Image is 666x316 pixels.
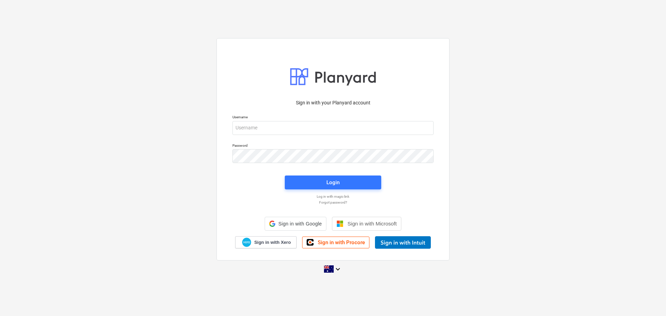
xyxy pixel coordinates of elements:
[229,200,437,205] a: Forgot password?
[235,236,297,248] a: Sign in with Xero
[229,194,437,199] a: Log in with magic link
[232,121,434,135] input: Username
[334,265,342,273] i: keyboard_arrow_down
[265,217,326,231] div: Sign in with Google
[285,176,381,189] button: Login
[232,99,434,106] p: Sign in with your Planyard account
[326,178,340,187] div: Login
[318,239,365,246] span: Sign in with Procore
[242,238,251,247] img: Xero logo
[232,143,434,149] p: Password
[302,237,369,248] a: Sign in with Procore
[254,239,291,246] span: Sign in with Xero
[348,221,397,227] span: Sign in with Microsoft
[232,115,434,121] p: Username
[336,220,343,227] img: Microsoft logo
[278,221,322,227] span: Sign in with Google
